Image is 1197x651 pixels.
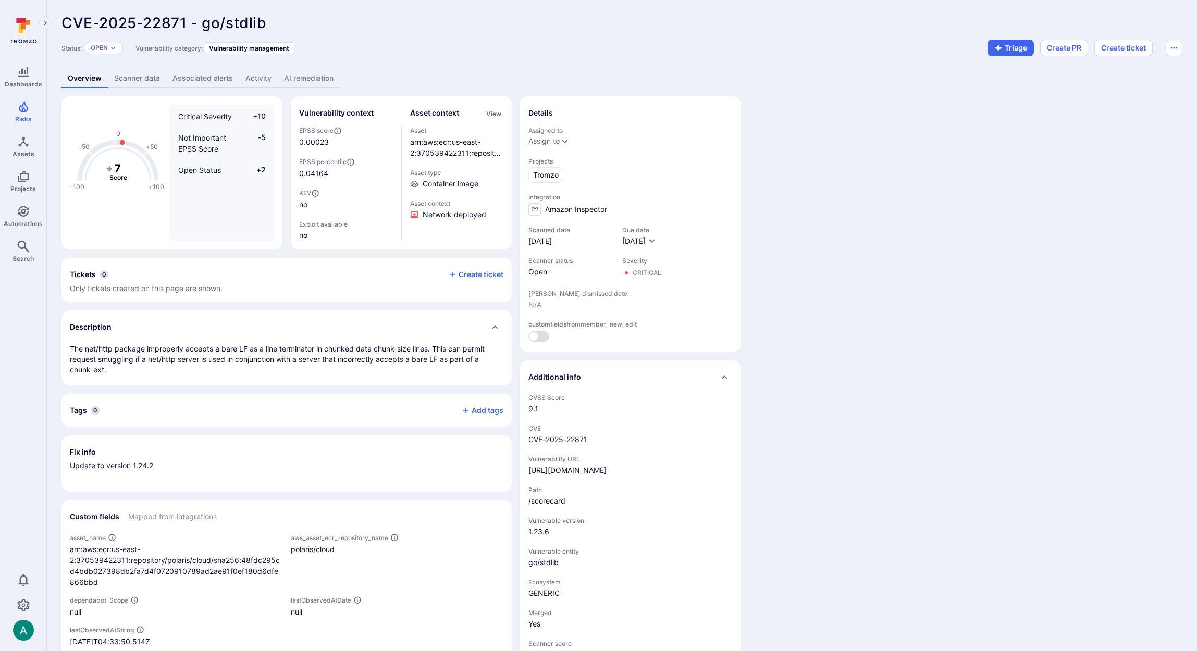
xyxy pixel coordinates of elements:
span: [PERSON_NAME] dismissed date [528,290,733,297]
div: Collapse tags [61,394,512,427]
span: N/A [528,299,733,310]
span: Search [13,255,34,262]
h2: Fix info [70,447,96,457]
span: Automations [4,220,43,228]
div: null [70,606,282,617]
span: Critical Severity [178,112,232,121]
span: +10 [246,111,266,122]
div: Vulnerability tabs [61,69,1182,88]
section: details card [520,96,741,352]
button: Assign to [528,137,560,145]
span: Scanner score [528,640,733,647]
span: asset_name [70,534,106,542]
div: Collapse description [61,310,512,344]
span: Asset type [410,169,504,177]
text: -100 [70,183,84,191]
div: arn:aws:ecr:us-east-2:370539422311:repository/polaris/cloud/sha256:48fdc295cd4bdb027398db2fa7d4f0... [70,544,282,587]
div: Collapse [61,258,512,302]
p: Update to version 1.24.2 [70,460,503,481]
span: Open Status [178,166,221,174]
div: Vulnerability management [205,42,293,54]
a: Tromzo [528,167,563,183]
div: Due date field [622,226,656,246]
span: Ecosystem [528,578,733,586]
h2: Details [528,108,553,118]
span: Risks [15,115,32,123]
button: Open [91,44,108,52]
button: Create PR [1040,40,1088,56]
span: Severity [622,257,661,265]
span: Assets [13,150,34,158]
h2: Tags [70,405,87,416]
span: Asset context [410,199,504,207]
span: CVE-2025-22871 - go/stdlib [61,14,267,32]
span: Integration [528,193,733,201]
span: 1.23.6 [528,527,733,537]
span: Exploit available [299,220,348,228]
text: Score [109,173,127,181]
span: Yes [528,619,733,629]
span: Asset [410,127,504,134]
button: Create ticket [1094,40,1153,56]
button: Add tags [453,402,503,419]
span: CVE [528,424,733,432]
i: Expand navigation menu [42,19,49,28]
span: Vulnerable entity [528,547,733,555]
h2: Description [70,322,112,332]
a: Overview [61,69,108,88]
div: Critical [633,269,661,277]
span: customfieldsfrommember_new_edit [528,320,733,328]
h2: Vulnerability context [299,108,374,118]
span: Path [528,486,733,494]
span: lastObservedAtString [70,626,134,634]
span: EPSS score [299,127,393,135]
text: +100 [149,183,164,191]
h2: Asset context [410,108,459,118]
span: Amazon Inspector [545,204,607,215]
button: Expand dropdown [110,45,116,51]
div: polaris/cloud [291,544,503,555]
tspan: + [106,162,113,174]
span: EPSS percentile [299,158,393,166]
a: Activity [239,69,278,88]
span: GENERIC [528,588,733,598]
span: no [299,199,393,210]
span: aws_asset_ecr_repository_name [291,534,388,542]
span: Scanned date [528,226,612,234]
span: Vulnerability category: [135,44,203,52]
span: 0.00023 [299,137,329,147]
span: Status: [61,44,82,52]
span: lastObservedAtDate [291,596,351,604]
div: Collapse [520,360,741,394]
div: [DATE]T04:33:50.514Z [70,636,282,647]
button: Expand dropdown [561,137,569,145]
span: Mapped from integrations [128,511,217,522]
span: Click to view evidence [423,209,486,220]
span: Merged [528,609,733,617]
a: CVE-2025-22871 [528,435,587,444]
g: The vulnerability score is based on the parameters defined in the settings [97,162,139,182]
span: [DATE] [528,236,612,246]
h2: Additional info [528,372,581,382]
text: +50 [146,143,158,151]
span: Assigned to [528,127,733,134]
span: +2 [246,165,266,176]
p: The net/http package improperly accepts a bare LF as a line terminator in chunked data chunk-size... [70,344,503,375]
span: 0.04164 [299,168,393,179]
span: Vulnerability URL [528,455,733,463]
span: Due date [622,226,656,234]
div: Arjan Dehar [13,620,34,641]
button: [DATE] [622,236,656,246]
section: tickets card [61,258,512,302]
a: Associated alerts [166,69,239,88]
span: Dashboards [5,80,42,88]
span: 0 [91,406,100,415]
span: Vulnerable version [528,517,733,524]
span: KEV [299,189,393,197]
div: Click to view all asset context details [484,108,503,119]
span: /scorecard [528,496,733,506]
span: 9.1 [528,404,733,414]
span: no [299,230,393,241]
